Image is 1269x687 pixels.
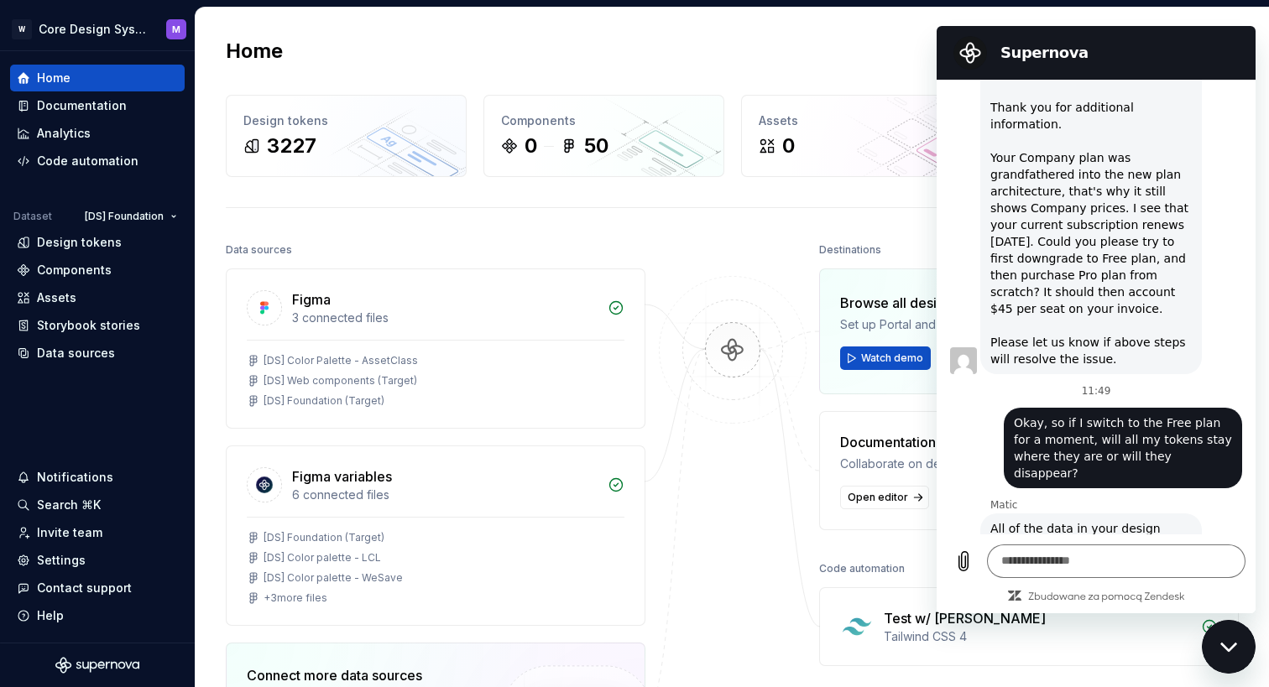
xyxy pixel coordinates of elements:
div: Core Design System [39,21,146,38]
div: 50 [584,133,608,159]
div: 3 connected files [292,310,598,326]
a: Figma3 connected files[DS] Color Palette - AssetClass[DS] Web components (Target)[DS] Foundation ... [226,268,645,429]
div: [DS] Color palette - WeSave [264,571,403,585]
p: 11:49 [145,358,175,372]
div: Settings [37,552,86,569]
div: Collaborate on design system documentation. [840,455,1094,472]
button: Prześlij plik [10,518,44,552]
div: Assets [759,112,964,129]
a: Storybook stories [10,312,185,339]
div: Home [37,70,70,86]
div: Design tokens [37,234,122,251]
div: + 3 more files [264,591,327,605]
div: Code automation [819,557,905,580]
div: [DS] Color palette - LCL [264,551,381,565]
div: Contact support [37,580,132,596]
div: Notifications [37,469,113,486]
div: Figma [292,289,331,310]
p: Matic [54,472,319,486]
div: Set up Portal and discover Supernova AI. [840,316,1088,333]
button: Help [10,602,185,629]
iframe: Przycisk uruchamiania okna komunikatora, konwersacja w toku [1202,620,1256,674]
button: Contact support [10,575,185,601]
div: Design tokens [243,112,449,129]
a: Analytics [10,120,185,147]
a: Open editor [840,486,929,509]
div: Connect more data sources [247,665,473,685]
a: Components [10,257,185,284]
iframe: Okno komunikatora [937,26,1256,613]
div: Dataset [13,210,52,223]
button: Search ⌘K [10,492,185,518]
a: Settings [10,547,185,574]
div: Components [37,262,112,278]
a: Data sources [10,340,185,367]
div: [DS] Web components (Target) [264,374,417,388]
div: Data sources [226,238,292,262]
h2: Home [226,38,283,65]
a: Home [10,65,185,91]
div: Search ⌘K [37,497,101,513]
div: 0 [782,133,795,159]
div: 0 [525,133,537,159]
div: 6 connected files [292,487,598,503]
svg: Supernova Logo [55,657,139,674]
span: Watch demo [861,351,923,365]
div: Invite team [37,524,102,541]
a: Components050 [483,95,724,177]
a: Assets [10,284,185,311]
span: Okay, so if I switch to the Free plan for a moment, will all my tokens stay where they are or wil... [70,382,302,462]
div: Assets [37,289,76,306]
a: Code automation [10,148,185,174]
div: Help [37,607,64,624]
div: Destinations [819,238,881,262]
div: Documentation [37,97,127,114]
span: All of the data in your design system will stay as is. No data regarding tokens, data sources, do... [47,487,262,568]
button: Watch demo [840,346,931,370]
div: Test w/ [PERSON_NAME] [884,608,1046,628]
div: 3227 [267,133,316,159]
div: [DS] Foundation (Target) [264,394,384,408]
a: Figma variables6 connected files[DS] Foundation (Target)[DS] Color palette - LCL[DS] Color palett... [226,445,645,626]
div: Figma variables [292,466,392,487]
a: Design tokens [10,229,185,256]
div: [DS] Foundation (Target) [264,531,384,544]
div: Browse all design system data instantly [840,293,1088,313]
div: Data sources [37,345,115,362]
a: Zbudowane za pomocą Zendesk: Odwiedź witrynę Zendesk na nowej karcie [91,566,248,577]
div: W [12,19,32,39]
div: Storybook stories [37,317,140,334]
div: [DS] Color Palette - AssetClass [264,354,418,367]
a: Documentation [10,92,185,119]
button: WCore Design SystemM [3,11,191,47]
div: Components [501,112,707,129]
span: [DS] Foundation [85,210,164,223]
button: [DS] Foundation [77,205,185,228]
a: Invite team [10,519,185,546]
a: Design tokens3227 [226,95,467,177]
a: Assets0 [741,95,982,177]
span: Open editor [848,491,908,504]
div: Analytics [37,125,91,142]
div: Tailwind CSS 4 [884,628,1191,645]
div: Code automation [37,153,138,169]
div: M [172,23,180,36]
button: Notifications [10,464,185,491]
div: Documentation [840,432,1094,452]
